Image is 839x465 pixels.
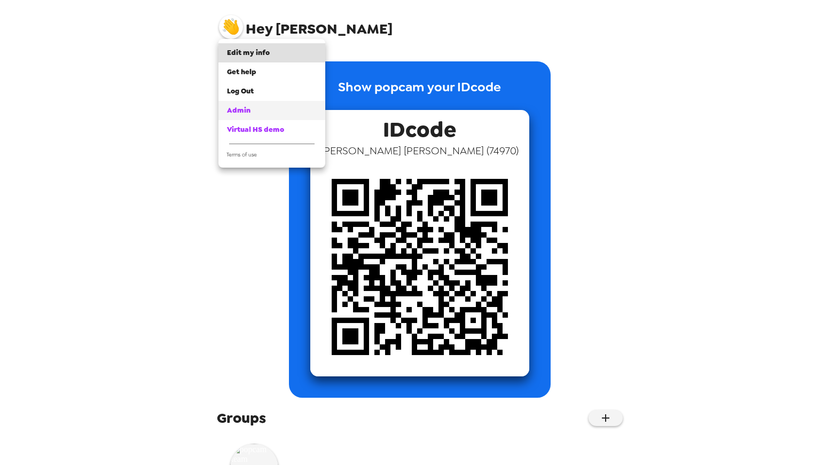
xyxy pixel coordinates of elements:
[226,151,257,158] span: Terms of use
[227,67,256,76] span: Get help
[227,125,284,134] span: Virtual HS demo
[227,86,254,96] span: Log Out
[227,48,270,57] span: Edit my info
[227,106,250,115] span: Admin
[218,148,325,163] a: Terms of use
